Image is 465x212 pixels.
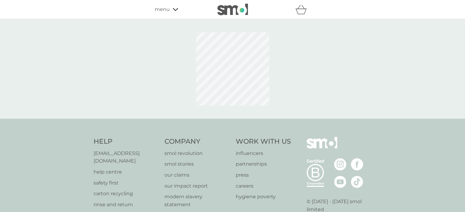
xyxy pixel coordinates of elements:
[217,4,248,15] img: smol
[236,137,291,146] h4: Work With Us
[307,137,337,158] img: smol
[164,137,230,146] h4: Company
[295,3,311,16] div: basket
[94,190,159,198] a: carton recycling
[94,179,159,187] a: safety first
[236,193,291,201] a: hygiene poverty
[236,171,291,179] a: press
[334,158,346,171] img: visit the smol Instagram page
[164,193,230,208] a: modern slavery statement
[94,201,159,209] a: rinse and return
[334,176,346,188] img: visit the smol Youtube page
[155,5,170,13] span: menu
[236,160,291,168] a: partnerships
[164,149,230,157] a: smol revolution
[94,149,159,165] a: [EMAIL_ADDRESS][DOMAIN_NAME]
[94,137,159,146] h4: Help
[164,182,230,190] a: our impact report
[236,182,291,190] a: careers
[94,168,159,176] a: help centre
[164,171,230,179] a: our claims
[351,158,363,171] img: visit the smol Facebook page
[164,160,230,168] a: smol stories
[351,176,363,188] img: visit the smol Tiktok page
[236,149,291,157] a: influencers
